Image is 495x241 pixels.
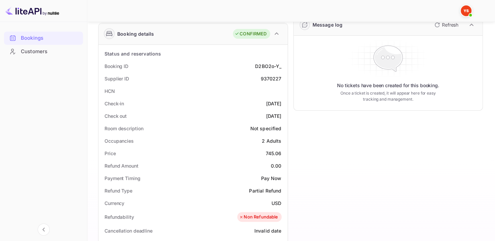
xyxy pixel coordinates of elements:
p: Refresh [442,21,458,28]
div: 9370227 [260,75,281,82]
div: Price [105,150,116,157]
p: Once a ticket is created, it will appear here for easy tracking and management. [337,90,439,102]
div: [DATE] [266,100,282,107]
div: Refund Amount [105,162,138,169]
div: Status and reservations [105,50,161,57]
div: Partial Refund [249,187,281,194]
div: Non Refundable [239,214,278,220]
div: Pay Now [261,175,281,182]
div: Refundability [105,213,134,220]
div: Customers [4,45,83,58]
div: 745.06 [266,150,282,157]
div: Bookings [4,32,83,45]
div: HCN [105,88,115,95]
div: Payment Timing [105,175,140,182]
a: Bookings [4,32,83,44]
button: Refresh [430,20,461,30]
img: Yandex Support [461,5,471,16]
div: Cancellation deadline [105,227,153,234]
div: Message log [313,21,343,28]
div: 0.00 [271,162,282,169]
p: No tickets have been created for this booking. [337,82,439,89]
div: Check-in [105,100,124,107]
div: Booking details [117,30,154,37]
div: Booking ID [105,63,128,70]
div: D2BO2o-Y_ [255,63,281,70]
div: Refund Type [105,187,132,194]
div: CONFIRMED [235,31,266,37]
div: Occupancies [105,137,134,144]
img: LiteAPI logo [5,5,59,16]
a: Customers [4,45,83,58]
div: Room description [105,125,143,132]
div: 2 Adults [262,137,281,144]
div: USD [272,200,281,207]
div: Supplier ID [105,75,129,82]
div: [DATE] [266,112,282,119]
div: Customers [21,48,80,56]
button: Collapse navigation [38,223,50,236]
div: Bookings [21,34,80,42]
div: Check out [105,112,127,119]
div: Invalid date [254,227,282,234]
div: Currency [105,200,124,207]
div: Not specified [250,125,282,132]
